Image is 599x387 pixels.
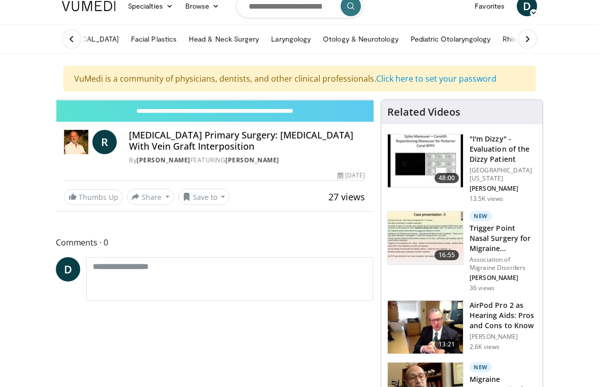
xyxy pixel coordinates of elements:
img: a78774a7-53a7-4b08-bcf0-1e3aa9dc638f.150x105_q85_crop-smart_upscale.jpg [388,301,463,354]
a: Click here to set your password [376,73,496,84]
a: 16:55 New Trigger Point Nasal Surgery for Migraine Headaches Association of Migraine Disorders [P... [387,211,537,292]
h4: Related Videos [387,106,460,118]
a: 13:21 AirPod Pro 2 as Hearing Aids: Pros and Cons to Know [PERSON_NAME] 2.6K views [387,300,537,354]
p: [PERSON_NAME] [470,333,537,341]
p: 2.6K views [470,343,500,351]
p: [PERSON_NAME] [470,274,537,282]
a: Head & Neck Surgery [183,29,265,49]
a: [PERSON_NAME] [225,156,279,164]
button: Save to [178,189,230,205]
span: 48:00 [435,173,459,183]
img: fb121519-7efd-4119-8941-0107c5611251.150x105_q85_crop-smart_upscale.jpg [388,212,463,264]
p: 13.5K views [470,195,503,203]
h3: "I'm Dizzy" - Evaluation of the Dizzy Patient [470,134,537,164]
a: Pediatric Otolaryngology [405,29,497,49]
span: 13:21 [435,339,459,349]
p: [GEOGRAPHIC_DATA][US_STATE] [470,166,537,183]
a: D [56,257,80,282]
button: Share [127,189,174,205]
p: New [470,211,492,221]
p: Association of Migraine Disorders [470,256,537,272]
p: 36 views [470,284,494,292]
a: Thumbs Up [64,189,123,205]
span: Comments 0 [56,236,373,249]
div: [DATE] [338,171,365,180]
a: Facial Plastics [125,29,183,49]
p: New [470,362,492,372]
h4: [MEDICAL_DATA] Primary Surgery: [MEDICAL_DATA] With Vein Graft Interposition [129,130,365,152]
img: Dr Robert Vincent [64,130,88,154]
div: VuMedi is a community of physicians, dentists, and other clinical professionals. [63,66,536,91]
img: 5373e1fe-18ae-47e7-ad82-0c604b173657.150x105_q85_crop-smart_upscale.jpg [388,134,463,187]
span: 27 views [328,191,365,203]
a: R [92,130,117,154]
h3: AirPod Pro 2 as Hearing Aids: Pros and Cons to Know [470,300,537,331]
span: 16:55 [435,250,459,260]
a: Otology & Neurotology [317,29,404,49]
img: VuMedi Logo [62,1,116,11]
h3: Trigger Point Nasal Surgery for Migraine Headaches [470,223,537,254]
a: [PERSON_NAME] [137,156,190,164]
a: Rhinology & Allergy [496,29,572,49]
div: By FEATURING [129,156,365,165]
a: 48:00 "I'm Dizzy" - Evaluation of the Dizzy Patient [GEOGRAPHIC_DATA][US_STATE] [PERSON_NAME] 13.... [387,134,537,203]
p: [PERSON_NAME] [470,185,537,193]
a: Laryngology [265,29,317,49]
